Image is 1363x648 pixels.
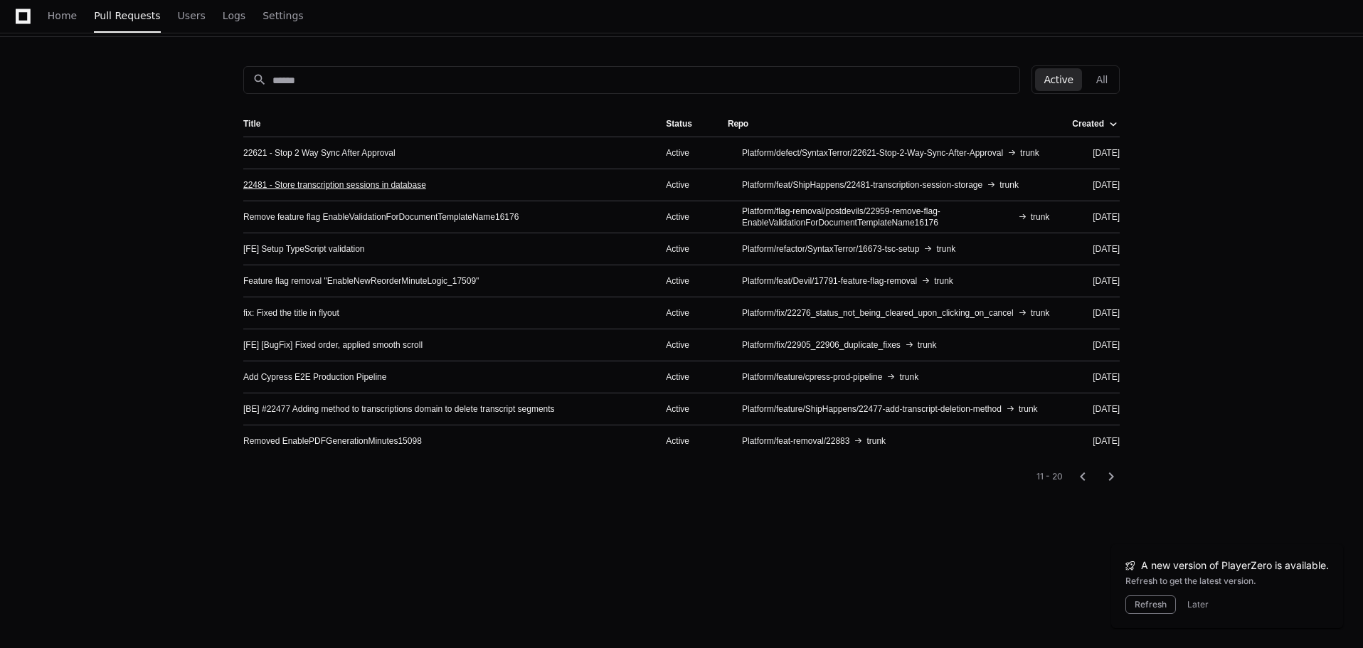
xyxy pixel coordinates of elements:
[223,11,245,20] span: Logs
[1035,68,1081,91] button: Active
[1125,595,1176,614] button: Refresh
[666,211,705,223] div: Active
[1031,211,1050,223] span: trunk
[48,11,77,20] span: Home
[243,339,423,351] a: [FE] [BugFix] Fixed order, applied smooth scroll
[742,243,919,255] span: Platform/refactor/SyntaxTerror/16673-tsc-setup
[742,206,1014,228] span: Platform/flag-removal/postdevils/22959-remove-flag-EnableValidationForDocumentTemplateName16176
[666,307,705,319] div: Active
[262,11,303,20] span: Settings
[1072,211,1120,223] div: [DATE]
[243,118,260,129] div: Title
[716,111,1061,137] th: Repo
[666,371,705,383] div: Active
[666,147,705,159] div: Active
[1031,307,1050,319] span: trunk
[253,73,267,87] mat-icon: search
[1088,68,1116,91] button: All
[666,243,705,255] div: Active
[1072,403,1120,415] div: [DATE]
[243,147,396,159] a: 22621 - Stop 2 Way Sync After Approval
[666,179,705,191] div: Active
[1125,575,1329,587] div: Refresh to get the latest version.
[742,179,982,191] span: Platform/feat/ShipHappens/22481-transcription-session-storage
[666,275,705,287] div: Active
[999,179,1019,191] span: trunk
[1072,435,1120,447] div: [DATE]
[243,371,386,383] a: Add Cypress E2E Production Pipeline
[666,118,705,129] div: Status
[1141,558,1329,573] span: A new version of PlayerZero is available.
[243,435,422,447] a: Removed EnablePDFGenerationMinutes15098
[742,339,901,351] span: Platform/fix/22905_22906_duplicate_fixes
[899,371,918,383] span: trunk
[94,11,160,20] span: Pull Requests
[1036,471,1063,482] div: 11 - 20
[1019,403,1038,415] span: trunk
[243,211,519,223] a: Remove feature flag EnableValidationForDocumentTemplateName16176
[1072,243,1120,255] div: [DATE]
[866,435,886,447] span: trunk
[1072,118,1117,129] div: Created
[666,435,705,447] div: Active
[666,339,705,351] div: Active
[936,243,955,255] span: trunk
[243,307,339,319] a: fix: Fixed the title in flyout
[1187,599,1209,610] button: Later
[243,118,643,129] div: Title
[1072,371,1120,383] div: [DATE]
[934,275,953,287] span: trunk
[1072,147,1120,159] div: [DATE]
[666,118,692,129] div: Status
[742,371,882,383] span: Platform/feature/cpress-prod-pipeline
[243,243,365,255] a: [FE] Setup TypeScript validation
[243,275,479,287] a: Feature flag removal "EnableNewReorderMinuteLogic_17509"
[1103,468,1120,485] mat-icon: chevron_right
[243,403,555,415] a: [BE] #22477 Adding method to transcriptions domain to delete transcript segments
[1072,118,1104,129] div: Created
[742,275,917,287] span: Platform/feat/Devil/17791-feature-flag-removal
[742,435,849,447] span: Platform/feat-removal/22883
[742,147,1003,159] span: Platform/defect/SyntaxTerror/22621-Stop-2-Way-Sync-After-Approval
[666,403,705,415] div: Active
[742,307,1014,319] span: Platform/fix/22276_status_not_being_cleared_upon_clicking_on_cancel
[1020,147,1039,159] span: trunk
[918,339,937,351] span: trunk
[178,11,206,20] span: Users
[1072,339,1120,351] div: [DATE]
[742,403,1002,415] span: Platform/feature/ShipHappens/22477-add-transcript-deletion-method
[1072,307,1120,319] div: [DATE]
[243,179,426,191] a: 22481 - Store transcription sessions in database
[1074,468,1091,485] mat-icon: chevron_left
[1072,275,1120,287] div: [DATE]
[1072,179,1120,191] div: [DATE]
